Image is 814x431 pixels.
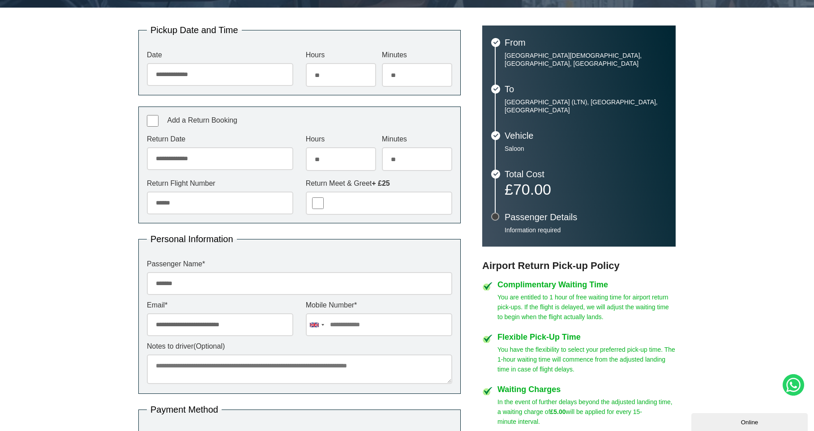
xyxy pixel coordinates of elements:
span: 70.00 [513,181,551,198]
p: In the event of further delays beyond the adjusted landing time, a waiting charge of will be appl... [497,397,676,427]
strong: + £25 [372,179,390,187]
label: Return Date [147,136,293,143]
h4: Flexible Pick-Up Time [497,333,676,341]
h4: Complimentary Waiting Time [497,281,676,289]
p: [GEOGRAPHIC_DATA][DEMOGRAPHIC_DATA], [GEOGRAPHIC_DATA], [GEOGRAPHIC_DATA] [505,51,667,68]
h3: Passenger Details [505,213,667,222]
label: Hours [306,51,376,59]
label: Hours [306,136,376,143]
label: Return Flight Number [147,180,293,187]
label: Minutes [382,136,452,143]
label: Date [147,51,293,59]
strong: £5.00 [550,408,566,415]
legend: Personal Information [147,235,237,243]
p: You have the flexibility to select your preferred pick-up time. The 1-hour waiting time will comm... [497,345,676,374]
h3: From [505,38,667,47]
label: Email [147,302,293,309]
p: £ [505,183,667,196]
span: (Optional) [193,342,225,350]
p: Saloon [505,145,667,153]
p: Information required [505,226,667,234]
h3: Total Cost [505,170,667,179]
h4: Waiting Charges [497,385,676,393]
p: You are entitled to 1 hour of free waiting time for airport return pick-ups. If the flight is del... [497,292,676,322]
label: Passenger Name [147,260,452,268]
h3: To [505,85,667,94]
span: Add a Return Booking [167,116,237,124]
label: Return Meet & Greet [306,180,452,187]
legend: Pickup Date and Time [147,26,242,34]
label: Notes to driver [147,343,452,350]
legend: Payment Method [147,405,222,414]
p: [GEOGRAPHIC_DATA] (LTN), [GEOGRAPHIC_DATA], [GEOGRAPHIC_DATA] [505,98,667,114]
h3: Airport Return Pick-up Policy [482,260,676,272]
iframe: chat widget [691,411,810,431]
h3: Vehicle [505,131,667,140]
input: Add a Return Booking [147,115,159,127]
div: United Kingdom: +44 [306,314,327,336]
label: Minutes [382,51,452,59]
label: Mobile Number [306,302,452,309]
